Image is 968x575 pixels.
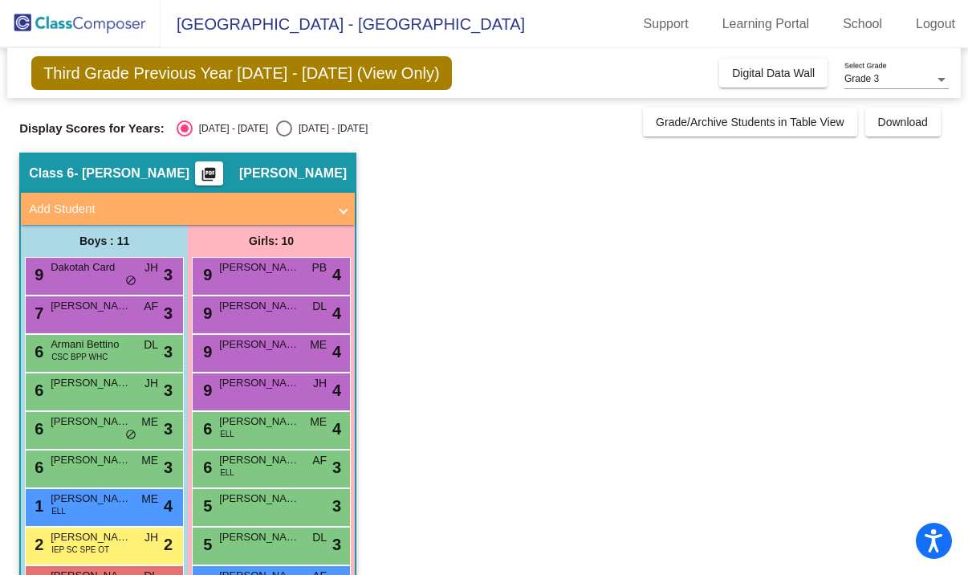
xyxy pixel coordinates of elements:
[312,298,327,315] span: DL
[51,351,108,363] span: CSC BPP WHC
[865,108,941,137] button: Download
[144,336,158,353] span: DL
[710,11,823,37] a: Learning Portal
[51,414,131,430] span: [PERSON_NAME]
[164,532,173,557] span: 2
[29,200,327,218] mat-panel-title: Add Student
[141,414,158,430] span: ME
[719,59,828,88] button: Digital Data Wall
[31,304,43,322] span: 7
[51,505,66,517] span: ELL
[631,11,702,37] a: Support
[313,375,327,392] span: JH
[164,378,173,402] span: 3
[332,301,341,325] span: 4
[164,340,173,364] span: 3
[332,532,341,557] span: 3
[219,414,299,430] span: [PERSON_NAME]
[219,298,299,314] span: [PERSON_NAME]
[199,304,212,322] span: 9
[144,298,158,315] span: AF
[310,414,327,430] span: ME
[239,165,347,181] span: [PERSON_NAME]
[51,259,131,275] span: Dakotah Card
[219,491,299,507] span: [PERSON_NAME]
[310,336,327,353] span: ME
[332,340,341,364] span: 4
[903,11,968,37] a: Logout
[219,452,299,468] span: [PERSON_NAME]
[164,301,173,325] span: 3
[220,467,234,479] span: ELL
[74,165,189,181] span: - [PERSON_NAME]
[188,225,355,257] div: Girls: 10
[332,455,341,479] span: 3
[312,529,327,546] span: DL
[732,67,815,80] span: Digital Data Wall
[164,263,173,287] span: 3
[219,529,299,545] span: [PERSON_NAME]
[125,275,136,287] span: do_not_disturb_alt
[51,298,131,314] span: [PERSON_NAME]
[199,166,218,189] mat-icon: picture_as_pdf
[193,121,268,136] div: [DATE] - [DATE]
[125,429,136,442] span: do_not_disturb_alt
[177,120,368,137] mat-radio-group: Select an option
[21,193,355,225] mat-expansion-panel-header: Add Student
[219,259,299,275] span: [PERSON_NAME]
[51,491,131,507] span: [PERSON_NAME]
[31,420,43,438] span: 6
[311,259,327,276] span: PB
[144,375,158,392] span: JH
[31,459,43,476] span: 6
[220,428,234,440] span: ELL
[844,73,879,84] span: Grade 3
[219,375,299,391] span: [PERSON_NAME]
[29,165,74,181] span: Class 6
[141,452,158,469] span: ME
[164,417,173,441] span: 3
[199,266,212,283] span: 9
[199,420,212,438] span: 6
[31,56,452,90] span: Third Grade Previous Year [DATE] - [DATE] (View Only)
[195,161,223,186] button: Print Students Details
[31,266,43,283] span: 9
[830,11,895,37] a: School
[199,343,212,361] span: 9
[332,417,341,441] span: 4
[144,529,158,546] span: JH
[141,491,158,508] span: ME
[51,544,109,556] span: IEP SC SPE OT
[21,225,188,257] div: Boys : 11
[312,452,327,469] span: AF
[51,375,131,391] span: [PERSON_NAME]
[332,494,341,518] span: 3
[161,11,525,37] span: [GEOGRAPHIC_DATA] - [GEOGRAPHIC_DATA]
[31,343,43,361] span: 6
[199,497,212,515] span: 5
[199,459,212,476] span: 6
[144,259,158,276] span: JH
[31,497,43,515] span: 1
[164,455,173,479] span: 3
[19,121,165,136] span: Display Scores for Years:
[878,116,928,128] span: Download
[292,121,368,136] div: [DATE] - [DATE]
[31,536,43,553] span: 2
[199,536,212,553] span: 5
[643,108,857,137] button: Grade/Archive Students in Table View
[332,263,341,287] span: 4
[51,336,131,353] span: Armani Bettino
[51,452,131,468] span: [PERSON_NAME]
[164,494,173,518] span: 4
[51,529,131,545] span: [PERSON_NAME]
[656,116,844,128] span: Grade/Archive Students in Table View
[332,378,341,402] span: 4
[199,381,212,399] span: 9
[31,381,43,399] span: 6
[219,336,299,353] span: [PERSON_NAME]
